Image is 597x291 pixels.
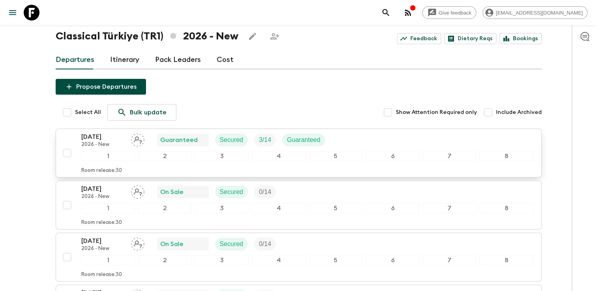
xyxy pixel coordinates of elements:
div: 7 [423,203,476,213]
div: 8 [479,151,533,161]
p: Room release: 30 [81,272,122,278]
div: Trip Fill [254,186,276,198]
h1: Classical Türkiye (TR1) 2026 - New [56,28,238,44]
div: 1 [81,203,135,213]
p: Secured [220,187,243,197]
a: Cost [217,50,234,69]
a: Departures [56,50,94,69]
a: Dietary Reqs [444,33,496,44]
a: Feedback [397,33,441,44]
p: Room release: 30 [81,220,122,226]
div: 6 [366,151,419,161]
p: 2026 - New [81,142,125,148]
div: 4 [252,203,305,213]
div: Trip Fill [254,238,276,250]
p: 2026 - New [81,246,125,252]
button: search adventures [378,5,394,21]
button: [DATE]2026 - NewAssign pack leaderGuaranteedSecuredTrip FillGuaranteed12345678Room release:30 [56,129,542,177]
p: [DATE] [81,132,125,142]
div: 1 [81,151,135,161]
div: 5 [309,203,363,213]
span: Include Archived [496,108,542,116]
div: 4 [252,255,305,265]
a: Pack Leaders [155,50,201,69]
p: 2026 - New [81,194,125,200]
button: [DATE]2026 - NewAssign pack leaderOn SaleSecuredTrip Fill12345678Room release:30 [56,233,542,282]
span: [EMAIL_ADDRESS][DOMAIN_NAME] [492,10,587,16]
p: Guaranteed [287,135,320,145]
div: 3 [195,151,249,161]
p: [DATE] [81,184,125,194]
span: Show Attention Required only [396,108,477,116]
a: Give feedback [422,6,476,19]
p: 0 / 14 [259,239,271,249]
p: 0 / 14 [259,187,271,197]
span: Select All [75,108,101,116]
a: Bulk update [107,104,176,121]
div: 8 [479,255,533,265]
div: 8 [479,203,533,213]
p: Secured [220,135,243,145]
div: 6 [366,255,419,265]
div: 2 [138,151,192,161]
div: 1 [81,255,135,265]
div: 7 [423,255,476,265]
div: 2 [138,255,192,265]
div: [EMAIL_ADDRESS][DOMAIN_NAME] [483,6,588,19]
p: 3 / 14 [259,135,271,145]
p: Secured [220,239,243,249]
div: Secured [215,186,248,198]
span: Assign pack leader [131,188,144,194]
span: Assign pack leader [131,240,144,246]
p: On Sale [160,239,183,249]
div: 5 [309,151,363,161]
a: Itinerary [110,50,139,69]
div: 4 [252,151,305,161]
span: Give feedback [434,10,476,16]
div: 2 [138,203,192,213]
button: menu [5,5,21,21]
span: Share this itinerary [267,28,283,44]
div: 3 [195,255,249,265]
div: 6 [366,203,419,213]
a: Bookings [500,33,542,44]
p: On Sale [160,187,183,197]
div: 5 [309,255,363,265]
div: 7 [423,151,476,161]
button: Edit this itinerary [245,28,260,44]
p: [DATE] [81,236,125,246]
p: Guaranteed [160,135,198,145]
button: Propose Departures [56,79,146,95]
div: 3 [195,203,249,213]
div: Secured [215,238,248,250]
span: Assign pack leader [131,136,144,142]
div: Secured [215,134,248,146]
div: Trip Fill [254,134,276,146]
button: [DATE]2026 - NewAssign pack leaderOn SaleSecuredTrip Fill12345678Room release:30 [56,181,542,229]
p: Bulk update [130,108,167,117]
p: Room release: 30 [81,168,122,174]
